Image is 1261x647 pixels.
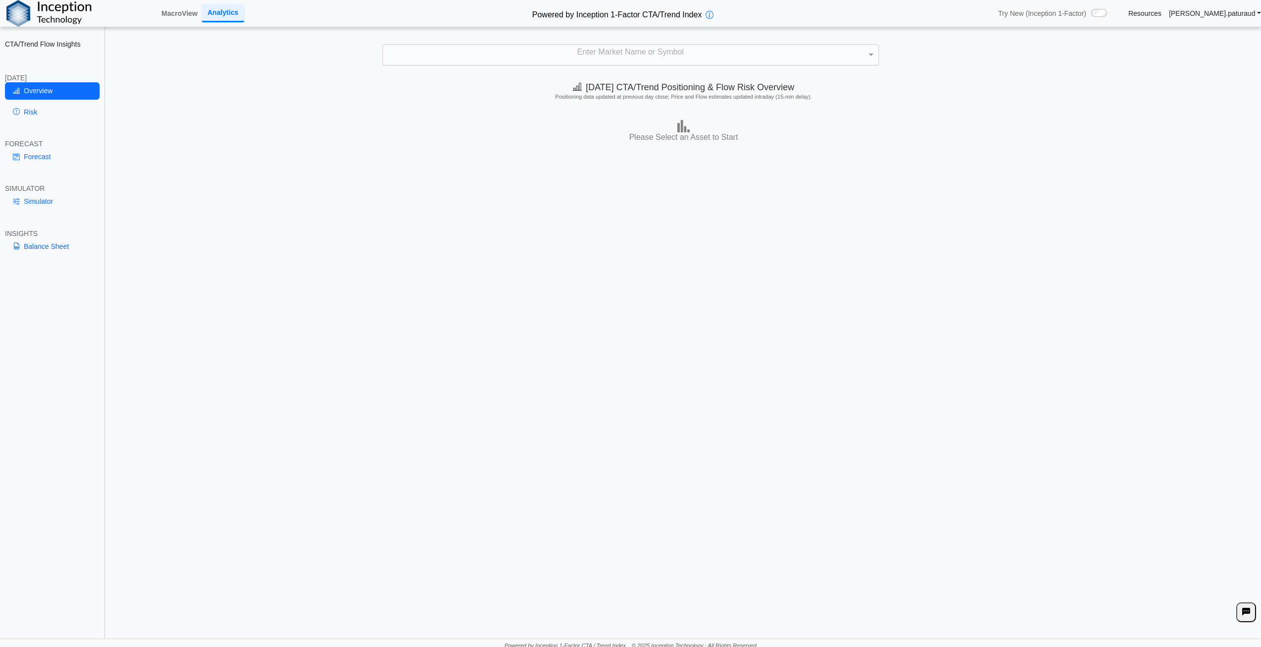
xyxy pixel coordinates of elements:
[109,132,1259,143] h3: Please Select an Asset to Start
[528,6,706,20] h2: Powered by Inception 1-Factor CTA/Trend Index
[112,94,1256,100] h5: Positioning data updated at previous day close; Price and Flow estimates updated intraday (15-min...
[1128,9,1161,18] a: Resources
[998,9,1087,18] span: Try New (Inception 1-Factor)
[5,40,100,49] h2: CTA/Trend Flow Insights
[5,238,100,255] a: Balance Sheet
[1169,9,1261,18] a: [PERSON_NAME].paturaud
[5,184,100,193] div: SIMULATOR
[158,5,202,22] a: MacroView
[202,4,244,22] a: Analytics
[5,82,100,99] a: Overview
[5,229,100,238] div: INSIGHTS
[677,120,690,132] img: bar-chart.png
[5,148,100,165] a: Forecast
[573,82,794,92] span: [DATE] CTA/Trend Positioning & Flow Risk Overview
[5,73,100,82] div: [DATE]
[5,193,100,210] a: Simulator
[5,139,100,148] div: FORECAST
[383,45,878,65] div: Enter Market Name or Symbol
[5,104,100,120] a: Risk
